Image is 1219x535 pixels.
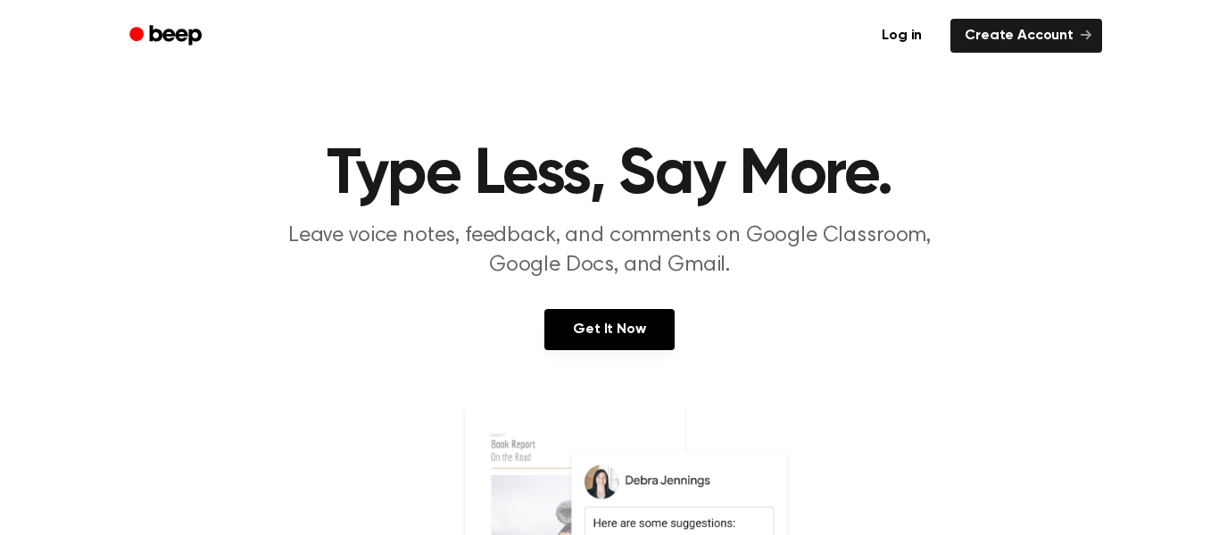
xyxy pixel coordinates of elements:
h1: Type Less, Say More. [153,143,1066,207]
a: Log in [864,15,940,56]
a: Create Account [950,19,1102,53]
a: Get It Now [544,309,674,350]
p: Leave voice notes, feedback, and comments on Google Classroom, Google Docs, and Gmail. [267,222,952,280]
a: Beep [117,19,218,54]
